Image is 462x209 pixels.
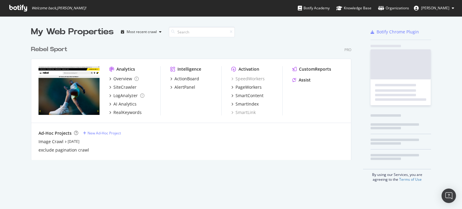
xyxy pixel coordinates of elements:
[298,5,330,11] div: Botify Academy
[31,26,114,38] div: My Web Properties
[31,45,67,54] div: Rebel Sport
[239,66,259,72] div: Activation
[68,139,79,144] a: [DATE]
[170,76,199,82] a: ActionBoard
[399,177,422,182] a: Terms of Use
[88,131,121,136] div: New Ad-Hoc Project
[231,84,262,90] a: PageWorkers
[363,169,431,182] div: By using our Services, you are agreeing to the
[174,76,199,82] div: ActionBoard
[231,76,265,82] a: SpeedWorkers
[299,77,311,83] div: Assist
[38,139,63,145] a: Image Crawl
[31,45,70,54] a: Rebel Sport
[409,3,459,13] button: [PERSON_NAME]
[83,131,121,136] a: New Ad-Hoc Project
[236,84,262,90] div: PageWorkers
[38,66,100,115] img: www.rebelsport.com.au
[119,27,164,37] button: Most recent crawl
[336,5,371,11] div: Knowledge Base
[170,84,195,90] a: AlertPanel
[109,76,139,82] a: Overview
[127,30,157,34] div: Most recent crawl
[292,66,331,72] a: CustomReports
[109,84,137,90] a: SiteCrawler
[109,101,137,107] a: AI Analytics
[421,5,449,11] span: Tania Johnston
[113,76,132,82] div: Overview
[231,93,263,99] a: SmartContent
[299,66,331,72] div: CustomReports
[31,38,356,160] div: grid
[292,77,311,83] a: Assist
[236,101,259,107] div: SmartIndex
[377,29,419,35] div: Botify Chrome Plugin
[371,29,419,35] a: Botify Chrome Plugin
[344,47,351,52] div: Pro
[38,130,72,136] div: Ad-Hoc Projects
[113,93,138,99] div: LogAnalyzer
[231,101,259,107] a: SmartIndex
[236,93,263,99] div: SmartContent
[113,101,137,107] div: AI Analytics
[109,93,144,99] a: LogAnalyzer
[32,6,86,11] span: Welcome back, [PERSON_NAME] !
[231,109,256,115] a: SmartLink
[177,66,201,72] div: Intelligence
[109,109,142,115] a: RealKeywords
[442,189,456,203] div: Open Intercom Messenger
[169,27,235,37] input: Search
[38,147,89,153] a: exclude pagination crawl
[116,66,135,72] div: Analytics
[113,84,137,90] div: SiteCrawler
[174,84,195,90] div: AlertPanel
[378,5,409,11] div: Organizations
[113,109,142,115] div: RealKeywords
